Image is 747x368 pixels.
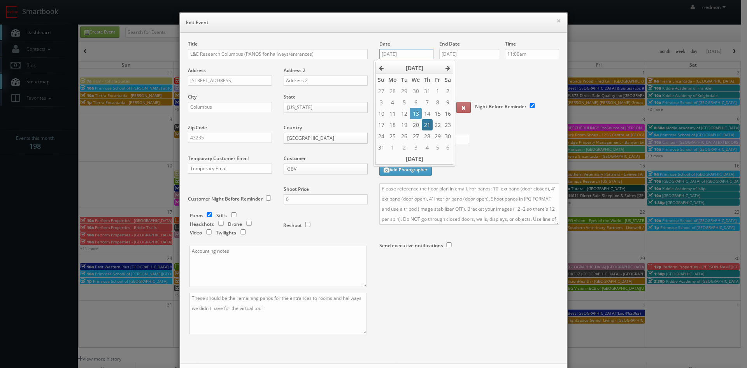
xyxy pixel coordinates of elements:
label: Time [505,40,516,47]
label: Deadline [373,67,565,74]
td: 4 [386,97,399,108]
td: 7 [422,97,432,108]
input: Address [188,76,272,86]
a: [GEOGRAPHIC_DATA] [284,133,368,144]
label: Send executive notifications [379,242,443,249]
td: 29 [433,130,443,142]
input: Address 2 [284,76,368,86]
input: City [188,102,272,112]
label: Date [379,40,390,47]
label: Headshots [190,221,214,227]
label: Drone [228,221,242,227]
th: [DATE] [376,153,453,164]
label: Video [190,229,202,236]
th: Tu [399,74,409,86]
td: 17 [376,119,387,130]
td: 25 [386,130,399,142]
td: 5 [433,142,443,153]
input: Select a date [379,49,433,59]
th: Th [422,74,432,86]
label: Photographer Cost [373,125,565,132]
span: GBV [287,164,357,174]
td: 1 [433,85,443,97]
td: 12 [399,108,409,119]
label: State [284,93,296,100]
td: 14 [422,108,432,119]
label: Country [284,124,302,131]
span: [GEOGRAPHIC_DATA] [287,133,357,143]
td: 1 [386,142,399,153]
th: Mo [386,74,399,86]
td: 24 [376,130,387,142]
input: Zip Code [188,133,272,143]
td: 18 [386,119,399,130]
label: Customer Night Before Reminder [188,195,263,202]
td: 2 [443,85,453,97]
th: Fr [433,74,443,86]
th: We [410,74,422,86]
label: Night Before Reminder [475,103,526,110]
td: 13 [410,108,422,119]
td: 31 [376,142,387,153]
a: GBV [284,164,368,174]
label: Address [188,67,206,74]
a: [US_STATE] [284,102,368,113]
input: Title [188,49,368,59]
td: 5 [399,97,409,108]
label: Title [188,40,198,47]
th: [DATE] [386,62,443,74]
td: 16 [443,108,453,119]
th: Sa [443,74,453,86]
h6: Edit Event [186,19,561,26]
td: 30 [410,85,422,97]
td: 10 [376,108,387,119]
button: × [556,18,561,23]
td: 28 [422,130,432,142]
td: 19 [399,119,409,130]
td: 23 [443,119,453,130]
td: 9 [443,97,453,108]
label: Address 2 [284,67,305,74]
td: 4 [422,142,432,153]
label: City [188,93,196,100]
label: Stills [216,212,227,219]
label: Zip Code [188,124,207,131]
td: 2 [399,142,409,153]
td: 29 [399,85,409,97]
span: [US_STATE] [287,102,357,113]
td: 27 [410,130,422,142]
td: 8 [433,97,443,108]
td: 27 [376,85,387,97]
button: Add Photographer [379,164,432,176]
td: 11 [386,108,399,119]
label: End Date [439,40,460,47]
td: 21 [422,119,432,130]
label: Additional Photographers [379,152,559,162]
td: 6 [410,97,422,108]
td: 26 [399,130,409,142]
label: Shoot Price [284,186,309,192]
td: 22 [433,119,443,130]
label: Customer [284,155,306,162]
td: 30 [443,130,453,142]
label: Twilights [216,229,236,236]
input: Select a date [439,49,499,59]
td: 6 [443,142,453,153]
td: 15 [433,108,443,119]
td: 20 [410,119,422,130]
label: Reshoot [283,222,302,229]
label: Panos [190,212,203,219]
input: Temporary Email [188,164,272,174]
input: Shoot Price [284,194,368,204]
th: Su [376,74,387,86]
label: Temporary Customer Email [188,155,249,162]
td: 3 [410,142,422,153]
td: 31 [422,85,432,97]
td: 3 [376,97,387,108]
td: 28 [386,85,399,97]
